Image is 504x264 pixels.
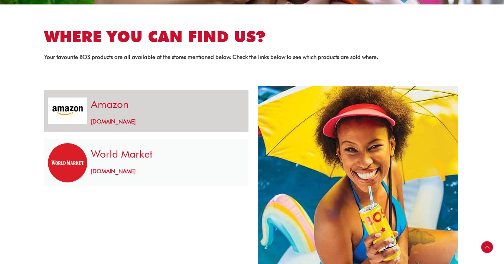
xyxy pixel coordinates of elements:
[91,148,152,160] a: World Market
[91,168,136,175] a: [DOMAIN_NAME]
[44,55,460,60] p: Your favourite BOS products are all available at the stores mentioned below. Check the links belo...
[44,27,460,47] h2: Where you can find us?
[91,97,241,112] h3: Amazon
[91,118,136,125] a: [DOMAIN_NAME]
